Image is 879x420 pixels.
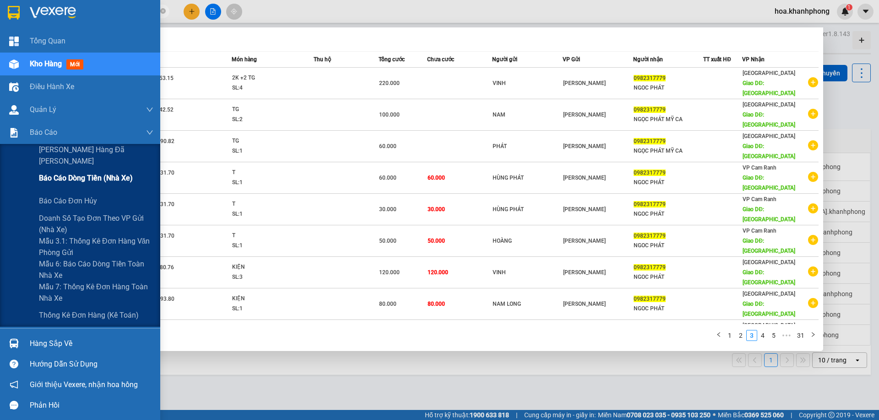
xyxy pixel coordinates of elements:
[493,236,562,246] div: HOÀNG
[493,299,562,309] div: NAM LONG
[232,272,301,282] div: SL: 3
[39,213,153,235] span: Doanh số tạo đơn theo VP gửi (nhà xe)
[232,83,301,93] div: SL: 4
[743,238,795,254] span: Giao DĐ: [GEOGRAPHIC_DATA]
[743,259,795,266] span: [GEOGRAPHIC_DATA]
[758,330,768,340] a: 4
[703,56,731,63] span: TT xuất HĐ
[9,105,19,115] img: warehouse-icon
[66,59,83,69] span: mới
[808,203,818,213] span: plus-circle
[743,165,776,171] span: VP Cam Ranh
[743,143,795,159] span: Giao DĐ: [GEOGRAPHIC_DATA]
[30,357,153,371] div: Hướng dẫn sử dụng
[634,209,703,219] div: NGOC PHÁT
[634,241,703,250] div: NGOC PHÁT
[713,330,724,341] li: Previous Page
[735,330,746,341] li: 2
[743,175,795,191] span: Giao DĐ: [GEOGRAPHIC_DATA]
[743,301,795,317] span: Giao DĐ: [GEOGRAPHIC_DATA]
[30,379,138,390] span: Giới thiệu Vexere, nhận hoa hồng
[379,238,396,244] span: 50.000
[779,330,794,341] span: •••
[808,266,818,276] span: plus-circle
[634,201,666,207] span: 0982317779
[563,112,606,118] span: [PERSON_NAME]
[808,298,818,308] span: plus-circle
[379,143,396,149] span: 60.000
[634,170,666,176] span: 0982317779
[39,144,153,167] span: [PERSON_NAME] Hàng Đã [PERSON_NAME]
[634,106,666,113] span: 0982317779
[39,195,97,207] span: Báo cáo đơn hủy
[10,360,18,368] span: question-circle
[563,269,606,276] span: [PERSON_NAME]
[232,146,301,156] div: SL: 1
[232,115,301,125] div: SL: 2
[634,146,703,156] div: NGỌC PHÁT MỸ CA
[743,80,795,96] span: Giao DĐ: [GEOGRAPHIC_DATA]
[146,106,153,113] span: down
[743,112,795,128] span: Giao DĐ: [GEOGRAPHIC_DATA]
[743,101,795,108] span: [GEOGRAPHIC_DATA]
[232,262,301,272] div: KIỆN
[379,112,400,118] span: 100.000
[30,399,153,412] div: Phản hồi
[428,206,445,213] span: 30.000
[379,56,405,63] span: Tổng cước
[808,235,818,245] span: plus-circle
[428,301,445,307] span: 80.000
[160,8,166,14] span: close-circle
[743,228,776,234] span: VP Cam Ranh
[232,73,301,83] div: 2K +2 TG
[716,332,722,337] span: left
[314,56,331,63] span: Thu hộ
[769,330,779,340] a: 5
[743,133,795,139] span: [GEOGRAPHIC_DATA]
[563,206,606,213] span: [PERSON_NAME]
[232,294,301,304] div: KIỆN
[493,79,562,88] div: VINH
[634,272,703,282] div: NGOC PHÁT
[563,238,606,244] span: [PERSON_NAME]
[563,56,580,63] span: VP Gửi
[427,56,454,63] span: Chưa cước
[9,82,19,92] img: warehouse-icon
[713,330,724,341] button: left
[39,258,153,281] span: Mẫu 6: Báo cáo dòng tiền toàn nhà xe
[379,301,396,307] span: 80.000
[563,175,606,181] span: [PERSON_NAME]
[634,75,666,81] span: 0982317779
[808,140,818,150] span: plus-circle
[634,83,703,93] div: NGOC PHÁT
[232,209,301,219] div: SL: 1
[493,173,562,183] div: HÙNG PHÁT
[9,339,19,348] img: warehouse-icon
[30,104,56,115] span: Quản Lý
[808,330,819,341] li: Next Page
[724,330,735,341] li: 1
[563,143,606,149] span: [PERSON_NAME]
[379,206,396,213] span: 30.000
[146,129,153,136] span: down
[10,401,18,409] span: message
[428,175,445,181] span: 60.000
[39,309,139,321] span: Thống kê đơn hàng (Kế toán)
[232,168,301,178] div: T
[808,77,818,87] span: plus-circle
[779,330,794,341] li: Next 5 Pages
[39,172,133,184] span: Báo cáo dòng tiền (nhà xe)
[746,330,757,341] li: 3
[634,264,666,271] span: 0982317779
[808,330,819,341] button: right
[493,110,562,120] div: NAM
[160,7,166,16] span: close-circle
[768,330,779,341] li: 5
[634,138,666,144] span: 0982317779
[808,109,818,119] span: plus-circle
[743,206,795,223] span: Giao DĐ: [GEOGRAPHIC_DATA]
[808,172,818,182] span: plus-circle
[379,80,400,86] span: 220.000
[743,196,776,202] span: VP Cam Ranh
[379,175,396,181] span: 60.000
